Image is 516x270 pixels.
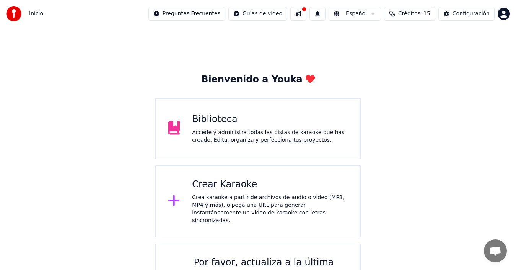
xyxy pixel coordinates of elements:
[398,10,420,18] span: Créditos
[453,10,490,18] div: Configuración
[192,194,348,224] div: Crea karaoke a partir de archivos de audio o video (MP3, MP4 y más), o pega una URL para generar ...
[192,129,348,144] div: Accede y administra todas las pistas de karaoke que has creado. Edita, organiza y perfecciona tus...
[228,7,287,21] button: Guías de video
[192,178,348,191] div: Crear Karaoke
[484,239,507,262] div: Chat abierto
[438,7,495,21] button: Configuración
[192,113,348,126] div: Biblioteca
[384,7,435,21] button: Créditos15
[29,10,43,18] nav: breadcrumb
[423,10,430,18] span: 15
[29,10,43,18] span: Inicio
[201,74,315,86] div: Bienvenido a Youka
[6,6,21,21] img: youka
[148,7,225,21] button: Preguntas Frecuentes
